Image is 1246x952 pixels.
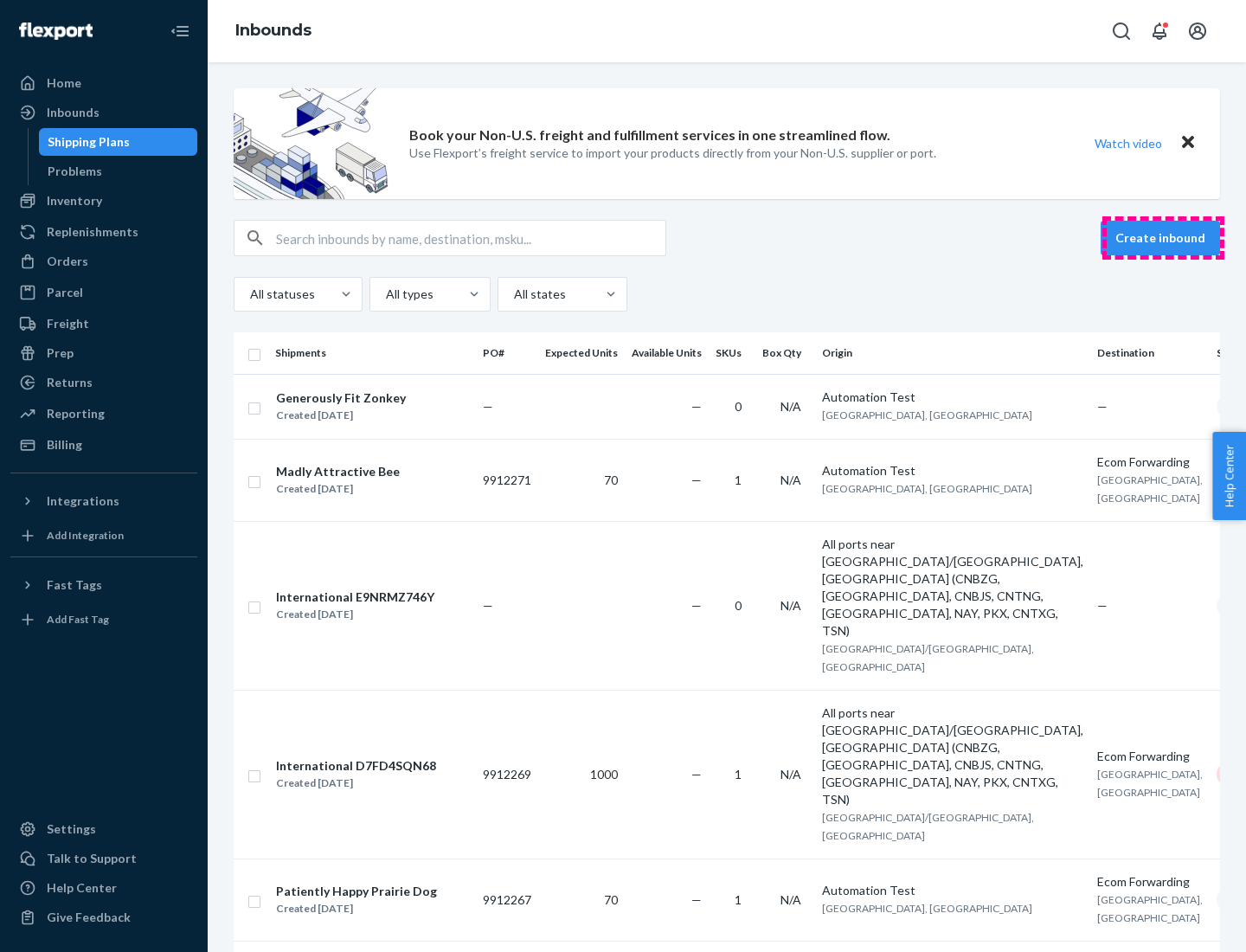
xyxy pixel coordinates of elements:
span: — [691,767,702,782]
span: [GEOGRAPHIC_DATA]/[GEOGRAPHIC_DATA], [GEOGRAPHIC_DATA] [822,811,1034,842]
div: Settings [47,820,96,838]
span: [GEOGRAPHIC_DATA], [GEOGRAPHIC_DATA] [822,902,1032,915]
button: Open notifications [1142,14,1177,48]
div: International E9NRMZ746Y [276,589,434,606]
span: [GEOGRAPHIC_DATA], [GEOGRAPHIC_DATA] [1097,893,1203,924]
a: Freight [10,310,197,338]
div: Returns [47,374,93,391]
a: Settings [10,815,197,843]
span: 1000 [590,767,618,782]
a: Add Fast Tag [10,606,197,634]
img: Flexport logo [19,23,93,40]
a: Inbounds [10,99,197,126]
td: 9912267 [476,859,538,941]
th: Destination [1090,332,1210,374]
span: — [691,598,702,613]
th: Shipments [268,332,476,374]
div: Created [DATE] [276,775,436,792]
span: N/A [780,767,801,782]
input: All states [512,286,514,303]
th: PO# [476,332,538,374]
button: Give Feedback [10,904,197,931]
button: Integrations [10,487,197,515]
span: — [1097,598,1108,613]
th: Expected Units [538,332,625,374]
td: 9912269 [476,690,538,859]
a: Replenishments [10,218,197,246]
span: — [691,473,702,487]
div: Add Integration [47,528,124,543]
button: Create inbound [1101,221,1220,255]
div: Freight [47,315,89,332]
div: Inbounds [47,104,100,121]
div: Give Feedback [47,909,131,926]
span: 1 [735,473,742,487]
div: Created [DATE] [276,606,434,623]
div: Automation Test [822,389,1083,406]
div: Parcel [47,284,83,301]
div: All ports near [GEOGRAPHIC_DATA]/[GEOGRAPHIC_DATA], [GEOGRAPHIC_DATA] (CNBZG, [GEOGRAPHIC_DATA], ... [822,536,1083,640]
span: N/A [780,892,801,907]
span: N/A [780,399,801,414]
span: 1 [735,892,742,907]
div: Billing [47,436,82,453]
span: 70 [604,473,618,487]
a: Inventory [10,187,197,215]
p: Book your Non-U.S. freight and fulfillment services in one streamlined flow. [409,125,890,145]
div: Created [DATE] [276,480,400,498]
a: Parcel [10,279,197,306]
span: N/A [780,598,801,613]
span: 1 [735,767,742,782]
div: Orders [47,253,88,270]
div: Talk to Support [47,850,137,867]
div: Automation Test [822,882,1083,899]
ol: breadcrumbs [222,6,325,56]
div: Madly Attractive Bee [276,463,400,480]
div: Created [DATE] [276,900,437,917]
span: [GEOGRAPHIC_DATA], [GEOGRAPHIC_DATA] [1097,768,1203,799]
button: Open Search Box [1104,14,1139,48]
a: Orders [10,248,197,275]
th: Box Qty [755,332,815,374]
th: Origin [815,332,1090,374]
th: Available Units [625,332,709,374]
a: Reporting [10,400,197,428]
span: [GEOGRAPHIC_DATA], [GEOGRAPHIC_DATA] [822,482,1032,495]
span: — [691,399,702,414]
div: All ports near [GEOGRAPHIC_DATA]/[GEOGRAPHIC_DATA], [GEOGRAPHIC_DATA] (CNBZG, [GEOGRAPHIC_DATA], ... [822,704,1083,808]
a: Inbounds [235,21,311,40]
a: Add Integration [10,522,197,550]
input: Search inbounds by name, destination, msku... [276,221,665,255]
span: N/A [780,473,801,487]
a: Prep [10,339,197,367]
div: Integrations [47,492,119,510]
div: Created [DATE] [276,407,406,424]
div: Help Center [47,879,117,897]
a: Talk to Support [10,845,197,872]
span: 70 [604,892,618,907]
span: [GEOGRAPHIC_DATA]/[GEOGRAPHIC_DATA], [GEOGRAPHIC_DATA] [822,642,1034,673]
a: Returns [10,369,197,396]
div: Ecom Forwarding [1097,748,1203,765]
div: Home [47,74,81,92]
input: All statuses [248,286,250,303]
p: Use Flexport’s freight service to import your products directly from your Non-U.S. supplier or port. [409,145,936,162]
span: — [691,892,702,907]
div: Problems [48,163,102,180]
span: 0 [735,598,742,613]
div: Add Fast Tag [47,612,109,627]
a: Home [10,69,197,97]
button: Close Navigation [163,14,197,48]
input: All types [384,286,386,303]
span: 0 [735,399,742,414]
button: Watch video [1083,131,1173,156]
a: Shipping Plans [39,128,198,156]
button: Help Center [1212,432,1246,520]
div: Inventory [47,192,102,209]
a: Help Center [10,874,197,902]
th: SKUs [709,332,755,374]
a: Billing [10,431,197,459]
div: Reporting [47,405,105,422]
div: Prep [47,344,74,362]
